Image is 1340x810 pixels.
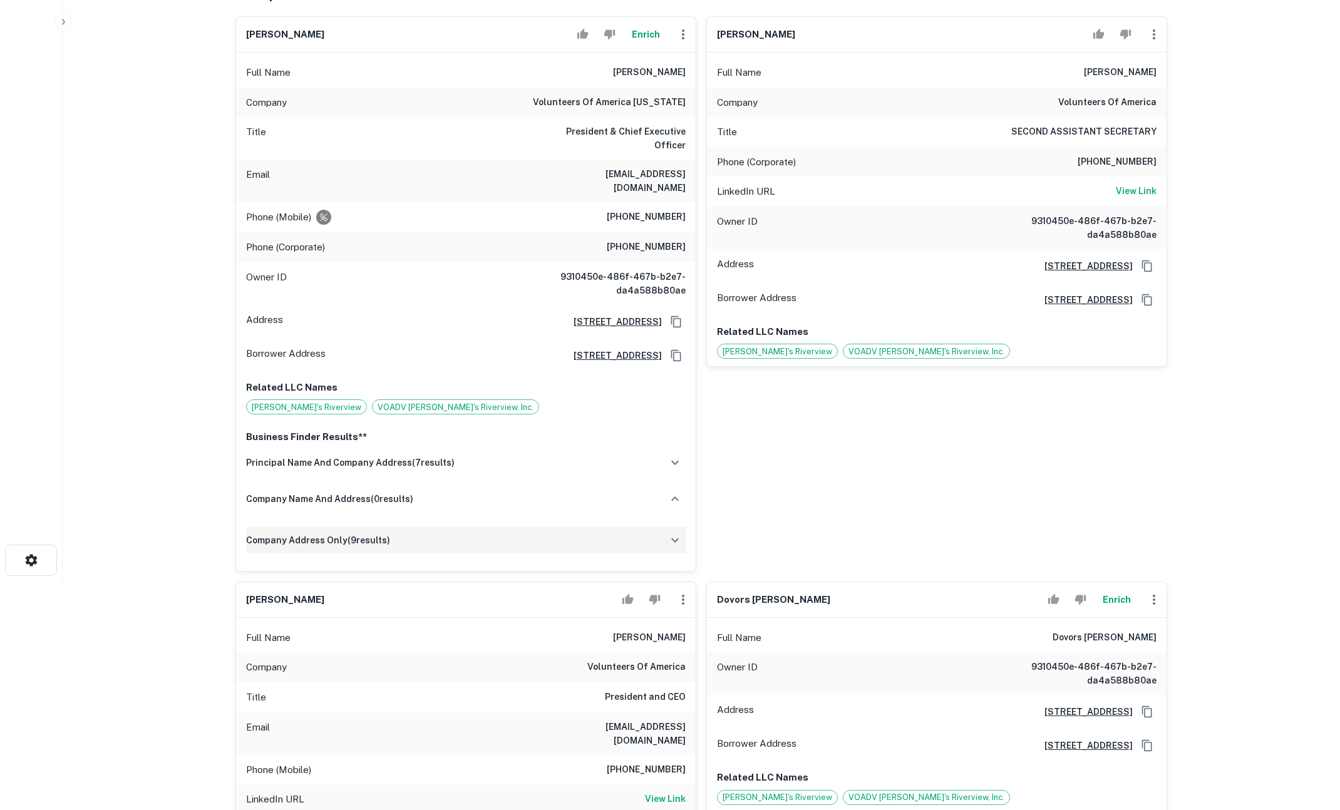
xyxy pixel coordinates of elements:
p: Email [246,167,270,195]
button: Reject [644,587,666,612]
p: Owner ID [717,214,758,242]
p: Title [246,125,266,152]
p: LinkedIn URL [717,184,775,199]
button: Accept [572,22,594,47]
p: Address [717,702,754,721]
h6: [PERSON_NAME] [246,593,324,607]
p: Company [246,95,287,110]
h6: President and CEO [605,690,686,705]
button: Copy Address [1138,702,1157,721]
p: Company [717,95,758,110]
p: Company [246,660,287,675]
iframe: Chat Widget [1277,710,1340,770]
p: Title [246,690,266,705]
button: Copy Address [1138,257,1157,275]
button: Accept [617,587,639,612]
span: [PERSON_NAME]'s Riverview [247,401,366,414]
a: [STREET_ADDRESS] [1034,293,1133,307]
h6: SECOND ASSISTANT SECRETARY [1011,125,1157,140]
span: VOADV [PERSON_NAME]'s Riverview, Inc. [373,401,539,414]
h6: [PERSON_NAME] [613,65,686,80]
p: Address [717,257,754,275]
button: Copy Address [1138,736,1157,755]
p: Phone (Corporate) [717,155,796,170]
p: Phone (Corporate) [246,240,325,255]
a: View Link [1116,184,1157,199]
p: Related LLC Names [246,380,686,395]
p: Full Name [717,630,761,645]
h6: [PHONE_NUMBER] [607,240,686,255]
h6: [PHONE_NUMBER] [607,210,686,225]
a: [STREET_ADDRESS] [1034,739,1133,752]
h6: [PHONE_NUMBER] [607,762,686,777]
h6: 9310450e-486f-467b-b2e7-da4a588b80ae [1006,660,1157,687]
h6: [PERSON_NAME] [1084,65,1157,80]
h6: dovors [PERSON_NAME] [1053,630,1157,645]
p: Phone (Mobile) [246,210,311,225]
span: [PERSON_NAME]'s Riverview [718,791,837,804]
h6: View Link [645,792,686,806]
button: Reject [599,22,621,47]
a: [STREET_ADDRESS] [1034,259,1133,273]
div: Requests to not be contacted at this number [316,210,331,225]
h6: 9310450e-486f-467b-b2e7-da4a588b80ae [1006,214,1157,242]
h6: volunteers of america [587,660,686,675]
h6: [PERSON_NAME] [613,630,686,645]
button: Accept [1043,587,1064,612]
p: Related LLC Names [717,324,1157,339]
p: Related LLC Names [717,770,1157,785]
p: Address [246,312,283,331]
p: Full Name [246,630,291,645]
p: Full Name [246,65,291,80]
h6: [PERSON_NAME] [246,28,324,42]
h6: President & Chief Executive Officer [535,125,686,152]
h6: [PHONE_NUMBER] [1078,155,1157,170]
button: Copy Address [1138,290,1157,309]
span: VOADV [PERSON_NAME]'s Riverview, Inc. [843,791,1009,804]
p: Owner ID [246,270,287,297]
span: VOADV [PERSON_NAME]'s Riverview, Inc. [843,346,1009,358]
p: Business Finder Results** [246,429,686,444]
a: [STREET_ADDRESS] [1034,705,1133,719]
h6: company name and address ( 0 results) [246,492,413,506]
p: LinkedIn URL [246,792,304,807]
h6: dovors [PERSON_NAME] [717,593,830,607]
p: Borrower Address [717,290,796,309]
a: [STREET_ADDRESS] [564,315,662,329]
button: Reject [1069,587,1091,612]
h6: [PERSON_NAME] [717,28,795,42]
button: Enrich [626,22,666,47]
p: Borrower Address [246,346,326,365]
button: Accept [1088,22,1110,47]
a: View Link [645,792,686,807]
span: [PERSON_NAME]'s Riverview [718,346,837,358]
p: Email [246,720,270,747]
p: Owner ID [717,660,758,687]
h6: company address only ( 9 results) [246,533,390,547]
p: Borrower Address [717,736,796,755]
h6: [EMAIL_ADDRESS][DOMAIN_NAME] [535,720,686,747]
p: Title [717,125,737,140]
h6: principal name and company address ( 7 results) [246,456,455,469]
h6: volunteers of america [US_STATE] [533,95,686,110]
button: Copy Address [667,312,686,331]
p: Full Name [717,65,761,80]
h6: View Link [1116,184,1157,198]
button: Enrich [1096,587,1136,612]
button: Reject [1115,22,1136,47]
h6: 9310450e-486f-467b-b2e7-da4a588b80ae [535,270,686,297]
button: Copy Address [667,346,686,365]
p: Phone (Mobile) [246,762,311,777]
h6: [EMAIL_ADDRESS][DOMAIN_NAME] [535,167,686,195]
h6: volunteers of america [1058,95,1157,110]
a: [STREET_ADDRESS] [564,349,662,362]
